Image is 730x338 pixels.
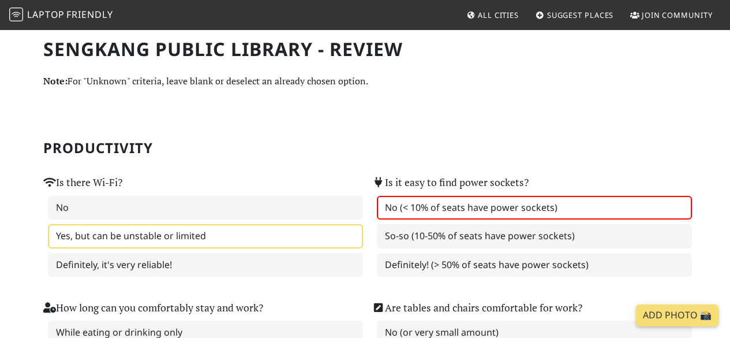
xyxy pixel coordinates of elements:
span: All Cities [478,10,519,20]
label: Is there Wi-Fi? [43,174,122,191]
a: LaptopFriendly LaptopFriendly [9,5,113,25]
a: All Cities [462,5,523,25]
span: Laptop [27,8,65,21]
label: No (< 10% of seats have power sockets) [377,196,692,220]
img: LaptopFriendly [9,8,23,21]
a: Suggest Places [531,5,619,25]
label: Definitely, it's very reliable! [48,253,363,277]
span: Join Community [642,10,713,20]
h2: Productivity [43,140,687,157]
label: Yes, but can be unstable or limited [48,224,363,248]
p: For "Unknown" criteria, leave blank or deselect an already chosen option. [43,74,687,89]
label: How long can you comfortably stay and work? [43,300,263,316]
label: So-so (10-50% of seats have power sockets) [377,224,692,248]
h1: Sengkang Public Library - Review [43,38,687,60]
strong: Note: [43,75,68,87]
span: Friendly [66,8,113,21]
a: Add Photo 📸 [636,304,718,326]
label: Are tables and chairs comfortable for work? [372,300,582,316]
a: Join Community [626,5,717,25]
span: Suggest Places [547,10,614,20]
label: Definitely! (> 50% of seats have power sockets) [377,253,692,277]
label: No [48,196,363,220]
label: Is it easy to find power sockets? [372,174,529,191]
